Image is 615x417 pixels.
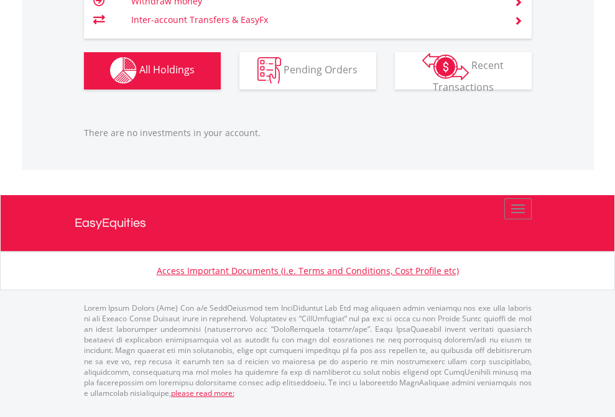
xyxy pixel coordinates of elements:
a: please read more: [171,388,234,398]
img: holdings-wht.png [110,57,137,84]
a: Access Important Documents (i.e. Terms and Conditions, Cost Profile etc) [157,265,459,277]
span: Recent Transactions [433,58,504,94]
img: transactions-zar-wht.png [422,53,469,80]
button: Recent Transactions [395,52,532,89]
button: Pending Orders [239,52,376,89]
button: All Holdings [84,52,221,89]
p: Lorem Ipsum Dolors (Ame) Con a/e SeddOeiusmod tem InciDiduntut Lab Etd mag aliquaen admin veniamq... [84,303,532,398]
img: pending_instructions-wht.png [257,57,281,84]
span: All Holdings [139,63,195,76]
p: There are no investments in your account. [84,127,532,139]
a: EasyEquities [75,195,541,251]
td: Inter-account Transfers & EasyFx [131,11,499,29]
span: Pending Orders [284,63,358,76]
